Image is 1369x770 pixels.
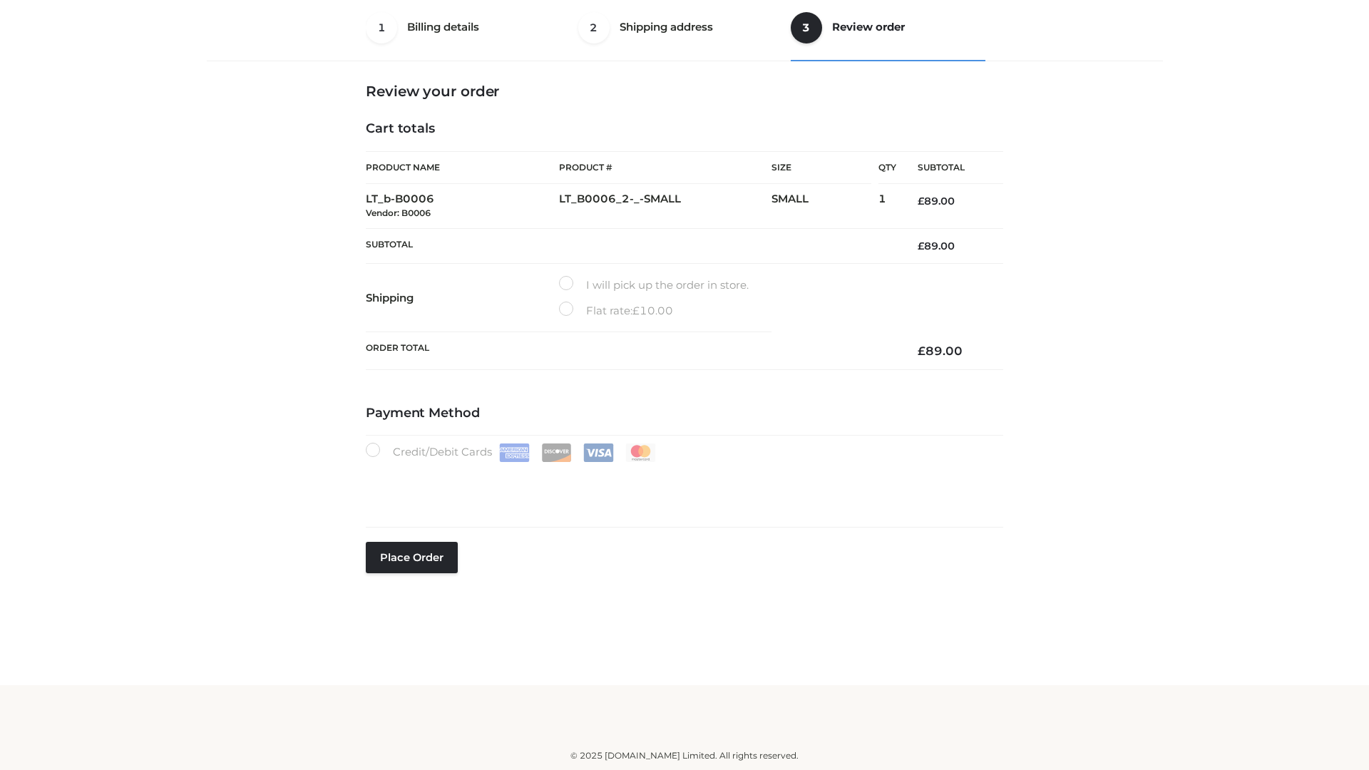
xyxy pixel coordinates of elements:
iframe: Secure payment input frame [363,459,1000,511]
th: Product Name [366,151,559,184]
bdi: 89.00 [918,344,963,358]
img: Mastercard [625,443,656,462]
div: © 2025 [DOMAIN_NAME] Limited. All rights reserved. [212,749,1157,763]
th: Shipping [366,264,559,332]
small: Vendor: B0006 [366,207,431,218]
th: Subtotal [896,152,1003,184]
span: £ [632,304,640,317]
th: Size [771,152,871,184]
td: 1 [878,184,896,229]
bdi: 89.00 [918,240,955,252]
img: Amex [499,443,530,462]
img: Visa [583,443,614,462]
span: £ [918,240,924,252]
th: Product # [559,151,771,184]
label: Credit/Debit Cards [366,443,657,462]
th: Order Total [366,332,896,370]
span: £ [918,344,926,358]
td: LT_B0006_2-_-SMALL [559,184,771,229]
th: Qty [878,151,896,184]
td: SMALL [771,184,878,229]
img: Discover [541,443,572,462]
bdi: 89.00 [918,195,955,207]
td: LT_b-B0006 [366,184,559,229]
h4: Cart totals [366,121,1003,137]
button: Place order [366,542,458,573]
bdi: 10.00 [632,304,673,317]
h4: Payment Method [366,406,1003,421]
span: £ [918,195,924,207]
th: Subtotal [366,228,896,263]
label: I will pick up the order in store. [559,276,749,294]
h3: Review your order [366,83,1003,100]
label: Flat rate: [559,302,673,320]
